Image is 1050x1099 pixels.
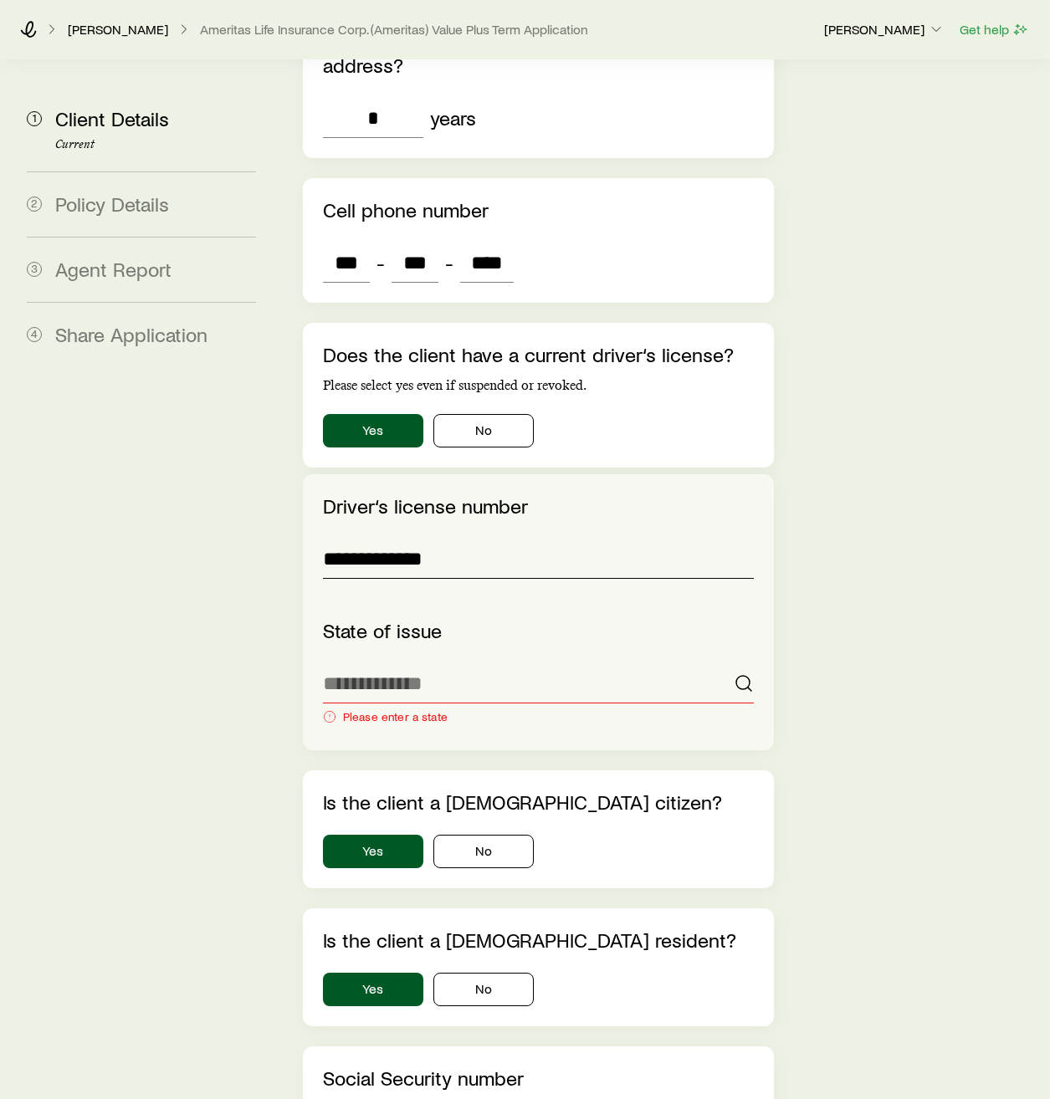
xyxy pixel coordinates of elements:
div: Please enter a state [323,710,754,723]
div: citizenship.isUsCitizen [323,835,754,868]
span: Client Details [55,106,169,130]
p: Please select yes even if suspended or revoked. [323,377,754,394]
span: 2 [27,197,42,212]
span: - [445,251,453,274]
span: Policy Details [55,192,169,216]
div: residence.isUsResident [323,973,754,1006]
span: Share Application [55,322,207,346]
label: Social Security number [323,1066,524,1090]
span: - [376,251,385,274]
span: 3 [27,262,42,277]
span: Agent Report [55,257,172,281]
div: driversLicense.hasCurrentLicense [323,414,754,447]
button: No [433,973,534,1006]
button: No [433,414,534,447]
button: No [433,835,534,868]
p: Current [55,138,256,151]
button: Yes [323,414,423,447]
label: State of issue [323,618,442,642]
label: Driver‘s license number [323,493,528,518]
label: Is the client a [DEMOGRAPHIC_DATA] resident? [323,928,736,952]
label: Does the client have a current driver‘s license? [323,342,734,366]
label: Is the client a [DEMOGRAPHIC_DATA] citizen? [323,790,722,814]
button: Get help [959,20,1030,39]
div: years [430,106,476,130]
button: Yes [323,973,423,1006]
button: [PERSON_NAME] [823,20,945,40]
span: 4 [27,327,42,342]
button: Ameritas Life Insurance Corp. (Ameritas) Value Plus Term Application [199,22,589,38]
a: [PERSON_NAME] [67,22,169,38]
label: Cell phone number [323,197,489,222]
span: 1 [27,111,42,126]
p: [PERSON_NAME] [824,21,945,38]
button: Yes [323,835,423,868]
